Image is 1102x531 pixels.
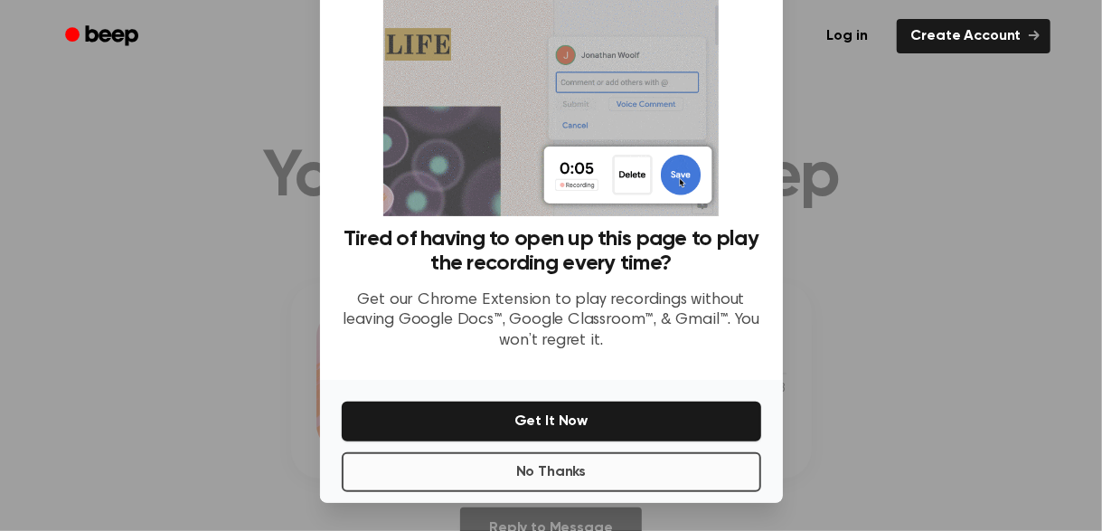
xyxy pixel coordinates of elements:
[52,19,155,54] a: Beep
[342,402,761,441] button: Get It Now
[342,452,761,492] button: No Thanks
[897,19,1050,53] a: Create Account
[342,290,761,352] p: Get our Chrome Extension to play recordings without leaving Google Docs™, Google Classroom™, & Gm...
[809,15,886,57] a: Log in
[342,227,761,276] h3: Tired of having to open up this page to play the recording every time?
